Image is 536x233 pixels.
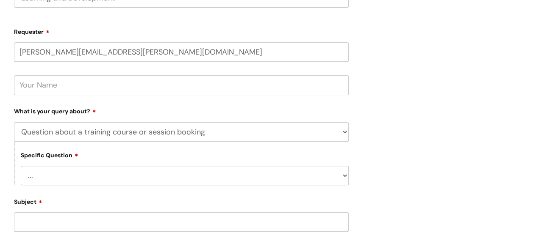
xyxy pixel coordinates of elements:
label: Requester [14,25,349,36]
label: Specific Question [21,151,78,159]
label: Subject [14,195,349,206]
label: What is your query about? [14,105,349,115]
input: Your Name [14,75,349,95]
input: Email [14,42,349,62]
